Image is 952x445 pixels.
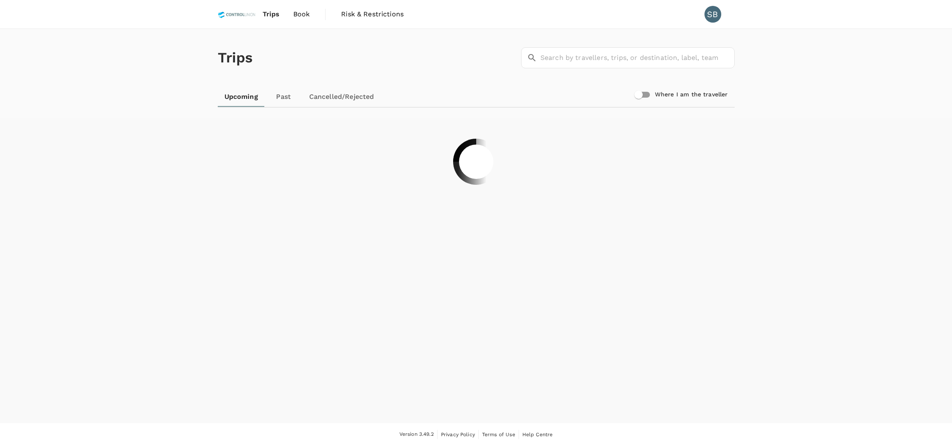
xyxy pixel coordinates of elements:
a: Terms of Use [482,430,515,439]
span: Book [293,9,310,19]
h6: Where I am the traveller [655,90,728,99]
a: Cancelled/Rejected [303,87,381,107]
span: Trips [263,9,280,19]
a: Privacy Policy [441,430,475,439]
div: SB [704,6,721,23]
span: Privacy Policy [441,432,475,437]
span: Terms of Use [482,432,515,437]
span: Risk & Restrictions [341,9,404,19]
span: Version 3.49.2 [399,430,434,439]
input: Search by travellers, trips, or destination, label, team [540,47,735,68]
a: Past [265,87,303,107]
span: Help Centre [522,432,553,437]
a: Upcoming [218,87,265,107]
img: Control Union Malaysia Sdn. Bhd. [218,5,256,23]
a: Help Centre [522,430,553,439]
h1: Trips [218,29,253,87]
